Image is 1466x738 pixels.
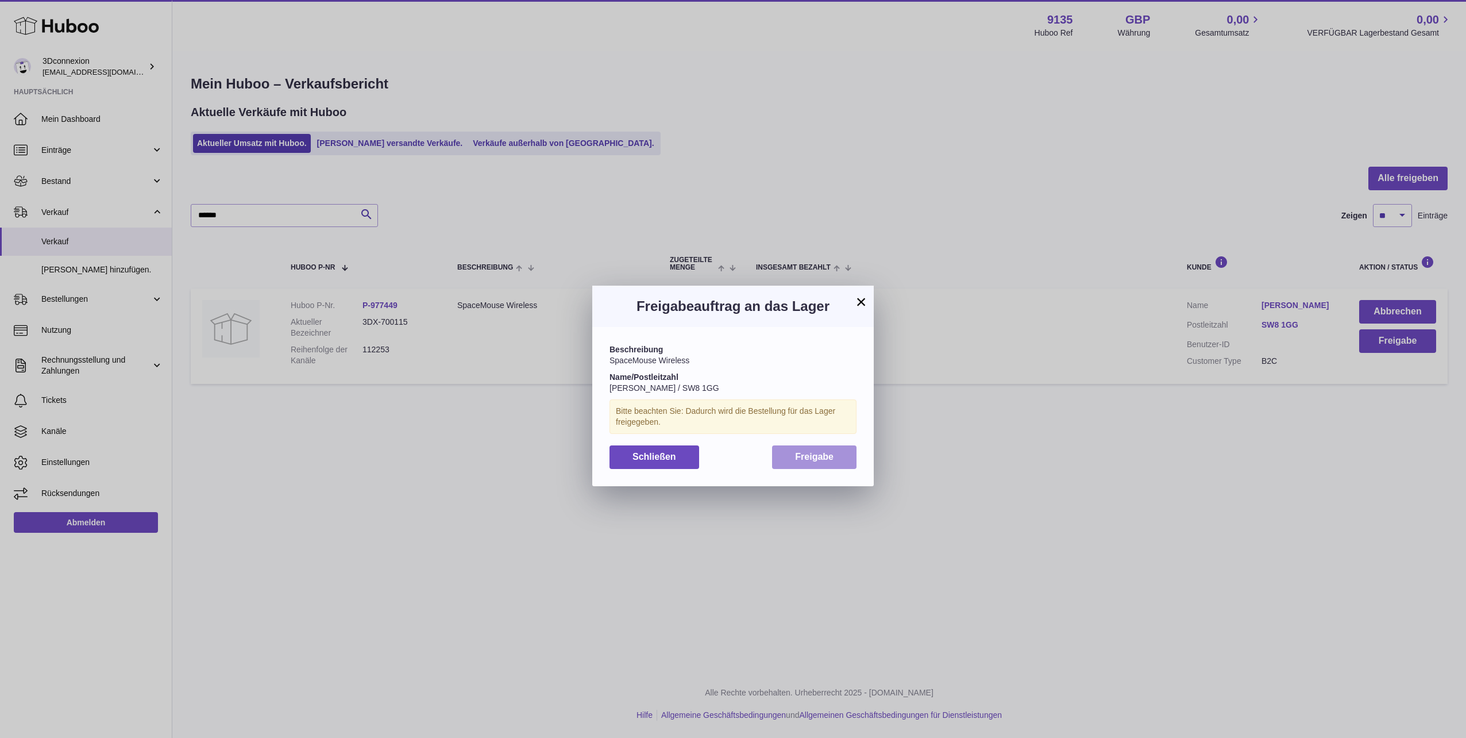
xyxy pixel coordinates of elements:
span: [PERSON_NAME] / SW8 1GG [609,383,719,393]
div: Bitte beachten Sie: Dadurch wird die Bestellung für das Lager freigegeben. [609,399,857,434]
span: Schließen [632,452,676,462]
button: Schließen [609,445,699,469]
strong: Name/Postleitzahl [609,372,678,382]
button: × [854,295,868,309]
span: SpaceMouse Wireless [609,356,689,365]
h3: Freigabeauftrag an das Lager [609,297,857,316]
span: Freigabe [795,452,834,462]
strong: Beschreibung [609,345,663,354]
button: Freigabe [772,445,857,469]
